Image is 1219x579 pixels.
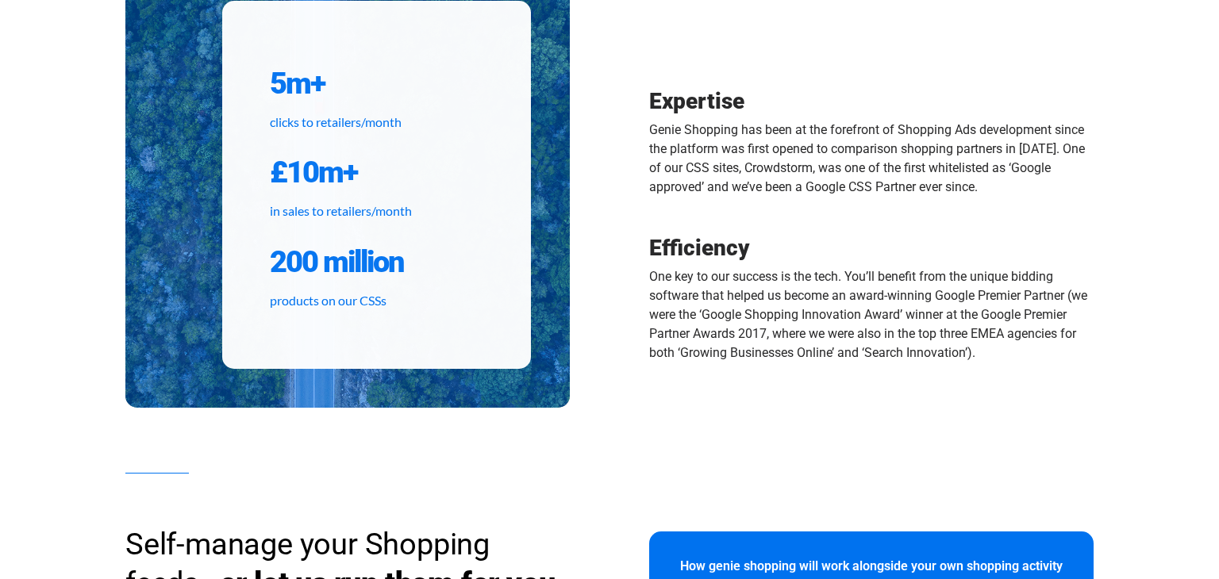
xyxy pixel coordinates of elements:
[270,113,483,132] p: clicks to retailers/month
[270,291,483,310] p: products on our CSSs
[270,243,483,281] h2: 200 million
[663,558,1079,575] p: How genie shopping will work alongside your own shopping activity
[649,267,1094,362] p: One key to our success is the tech. You’ll benefit from the unique bidding software that helped u...
[270,201,483,220] p: in sales to retailers/month
[649,121,1094,197] p: Genie Shopping has been at the forefront of Shopping Ads development since the platform was first...
[270,64,483,102] h2: 5m+
[649,88,744,114] span: Expertise
[649,235,750,261] span: Efficiency
[270,153,483,191] h2: £10m+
